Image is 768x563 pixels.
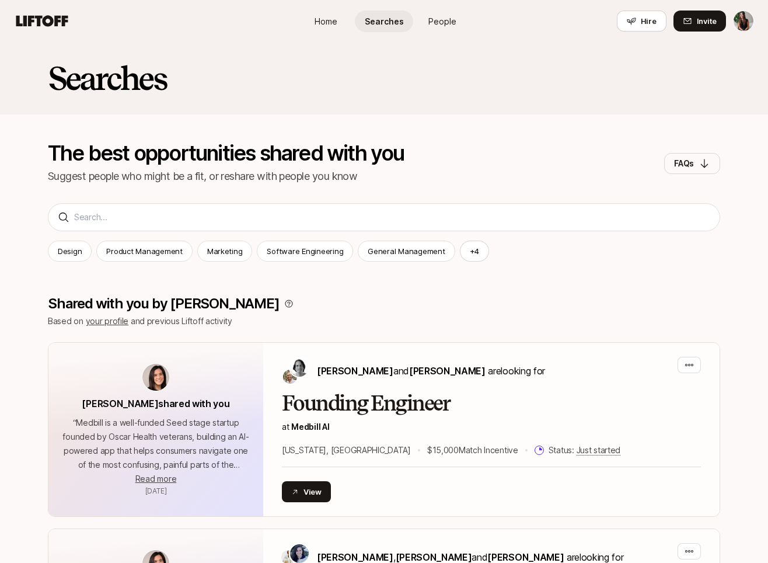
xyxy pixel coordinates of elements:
input: Search... [74,210,710,224]
a: Home [296,11,355,32]
p: Software Engineering [267,245,343,257]
span: Read more [135,474,176,484]
button: Hire [617,11,666,32]
span: Just started [577,445,621,456]
p: Shared with you by [PERSON_NAME] [48,296,280,312]
a: People [413,11,472,32]
p: Product Management [106,245,182,257]
span: July 17, 2025 10:44am [145,486,167,495]
span: [PERSON_NAME] [317,365,393,377]
button: Read more [135,472,176,486]
span: , [393,551,472,563]
a: Medbill AI [291,422,329,432]
p: at [282,420,701,434]
span: [PERSON_NAME] [409,365,486,377]
p: Based on and previous Liftoff activity [48,314,720,328]
span: [PERSON_NAME] shared with you [82,398,229,409]
p: $15,000 Match Incentive [427,443,518,457]
button: +4 [460,241,490,262]
span: People [428,15,456,27]
p: Design [58,245,82,257]
button: View [282,481,331,502]
img: Barrie Tovar [290,544,309,563]
button: FAQs [664,153,720,174]
span: Hire [641,15,657,27]
img: Julien Nakache [290,358,309,377]
img: avatar-url [142,364,169,391]
button: Ciara Cornette [733,11,754,32]
p: FAQs [674,157,694,171]
p: are looking for [317,363,545,378]
h2: Founding Engineer [282,392,701,415]
a: your profile [86,316,129,326]
button: Invite [673,11,726,32]
span: [PERSON_NAME] [396,551,472,563]
span: Searches [365,15,404,27]
img: Ciara Cornette [734,11,753,31]
span: and [472,551,564,563]
span: and [393,365,486,377]
p: General Management [368,245,445,257]
h2: Searches [48,61,166,96]
a: Searches [355,11,413,32]
span: Invite [697,15,717,27]
p: Marketing [207,245,243,257]
img: Jimmy Carney [283,370,297,384]
p: Suggest people who might be a fit, or reshare with people you know [48,168,404,185]
p: Status: [549,443,620,457]
span: [PERSON_NAME] [317,551,393,563]
span: [PERSON_NAME] [487,551,564,563]
p: “ Medbill is a well-funded Seed stage startup founded by Oscar Health veterans, building an AI-po... [62,416,249,472]
p: The best opportunities shared with you [48,143,404,164]
p: [US_STATE], [GEOGRAPHIC_DATA] [282,443,411,457]
span: Home [315,15,337,27]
